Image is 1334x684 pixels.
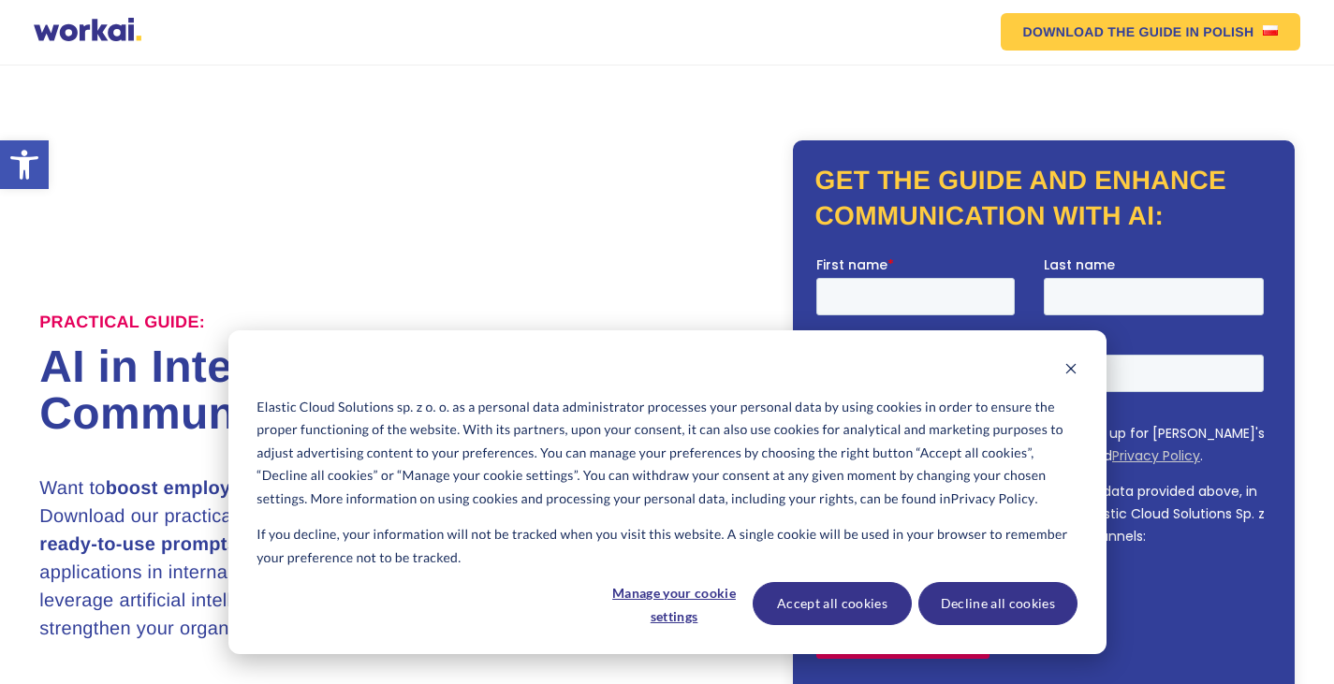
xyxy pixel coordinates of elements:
button: Decline all cookies [918,582,1077,625]
a: DOWNLOAD THE GUIDEIN POLISHUS flag [1001,13,1301,51]
h1: AI in Internal Communications [39,344,667,438]
button: Accept all cookies [753,582,912,625]
div: Cookie banner [228,330,1107,654]
a: Privacy Policy [951,488,1035,511]
strong: actionable tips, ready-to-use prompts, and real-world examples [39,506,543,555]
p: If you decline, your information will not be tracked when you visit this website. A single cookie... [257,523,1077,569]
h2: Get the guide and enhance communication with AI: [815,163,1272,234]
p: Elastic Cloud Solutions sp. z o. o. as a personal data administrator processes your personal data... [257,396,1077,511]
img: US flag [1263,25,1278,36]
em: DOWNLOAD THE GUIDE [1023,25,1182,38]
label: Practical Guide: [39,313,205,333]
button: Dismiss cookie banner [1064,359,1077,383]
strong: boost employee efficiency and engagement [106,478,506,499]
h3: Want to ? Download our practical ebook packed with of AI applications in internal communication. ... [39,474,604,643]
button: Manage your cookie settings [602,582,746,625]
